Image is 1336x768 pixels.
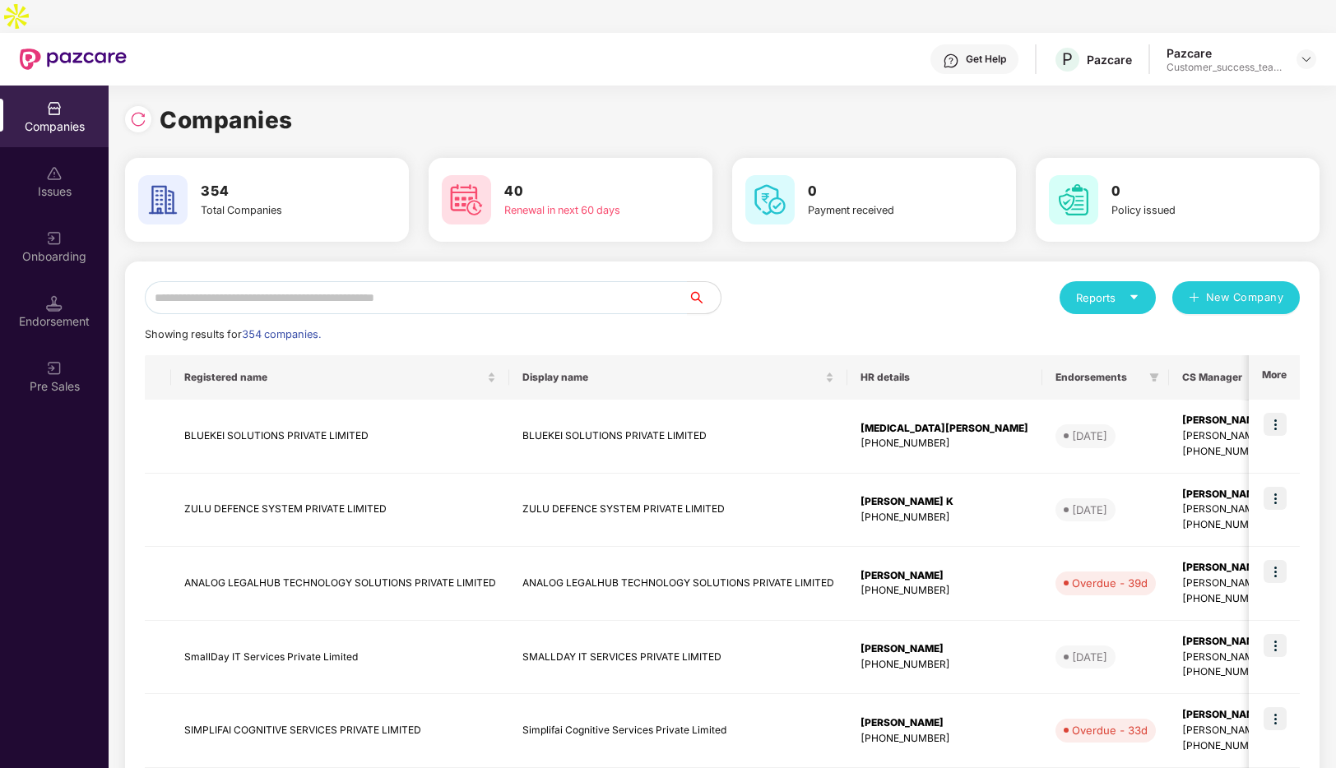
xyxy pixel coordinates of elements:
img: icon [1264,560,1287,583]
td: ZULU DEFENCE SYSTEM PRIVATE LIMITED [509,474,847,548]
th: HR details [847,355,1042,400]
td: ZULU DEFENCE SYSTEM PRIVATE LIMITED [171,474,509,548]
span: Showing results for [145,328,321,340]
div: [PHONE_NUMBER] [861,731,1029,747]
div: Customer_success_team_lead [1167,61,1282,74]
img: svg+xml;base64,PHN2ZyB3aWR0aD0iMTQuNSIgaGVpZ2h0PSIxNC41IiB2aWV3Qm94PSIwIDAgMTYgMTYiIGZpbGw9Im5vbm... [46,295,63,312]
img: svg+xml;base64,PHN2ZyB4bWxucz0iaHR0cDovL3d3dy53My5vcmcvMjAwMC9zdmciIHdpZHRoPSI2MCIgaGVpZ2h0PSI2MC... [745,175,795,224]
td: ANALOG LEGALHUB TECHNOLOGY SOLUTIONS PRIVATE LIMITED [509,547,847,621]
div: [DATE] [1072,428,1107,444]
span: P [1062,49,1073,69]
div: Policy issued [1111,202,1278,219]
div: Reports [1076,289,1139,306]
h3: 0 [1111,181,1278,202]
div: [PERSON_NAME] [861,568,1029,584]
span: filter [1149,372,1159,382]
div: [PHONE_NUMBER] [861,657,1029,673]
img: New Pazcare Logo [20,49,127,70]
img: icon [1264,707,1287,730]
button: plusNew Company [1172,281,1300,314]
img: svg+xml;base64,PHN2ZyB4bWxucz0iaHR0cDovL3d3dy53My5vcmcvMjAwMC9zdmciIHdpZHRoPSI2MCIgaGVpZ2h0PSI2MC... [442,175,491,224]
h3: 354 [201,181,368,202]
td: ANALOG LEGALHUB TECHNOLOGY SOLUTIONS PRIVATE LIMITED [171,547,509,621]
div: [PERSON_NAME] [861,641,1029,657]
img: icon [1264,487,1287,510]
th: Display name [509,355,847,400]
div: [PERSON_NAME] K [861,494,1029,510]
span: New Company [1206,289,1284,306]
div: [MEDICAL_DATA][PERSON_NAME] [861,421,1029,437]
div: [PERSON_NAME] [861,715,1029,731]
img: svg+xml;base64,PHN2ZyB4bWxucz0iaHR0cDovL3d3dy53My5vcmcvMjAwMC9zdmciIHdpZHRoPSI2MCIgaGVpZ2h0PSI2MC... [138,175,188,224]
div: Total Companies [201,202,368,219]
button: search [687,281,721,314]
span: search [687,291,721,304]
th: More [1249,355,1300,400]
img: icon [1264,413,1287,436]
img: icon [1264,634,1287,657]
img: svg+xml;base64,PHN2ZyBpZD0iRHJvcGRvd24tMzJ4MzIiIHhtbG5zPSJodHRwOi8vd3d3LnczLm9yZy8yMDAwL3N2ZyIgd2... [1300,53,1313,66]
div: [PHONE_NUMBER] [861,510,1029,525]
span: filter [1146,368,1162,387]
span: plus [1189,292,1199,305]
span: caret-down [1129,292,1139,303]
td: SMALLDAY IT SERVICES PRIVATE LIMITED [509,621,847,695]
div: [PHONE_NUMBER] [861,436,1029,451]
span: Display name [522,371,822,384]
img: svg+xml;base64,PHN2ZyB4bWxucz0iaHR0cDovL3d3dy53My5vcmcvMjAwMC9zdmciIHdpZHRoPSI2MCIgaGVpZ2h0PSI2MC... [1049,175,1098,224]
img: svg+xml;base64,PHN2ZyBpZD0iSXNzdWVzX2Rpc2FibGVkIiB4bWxucz0iaHR0cDovL3d3dy53My5vcmcvMjAwMC9zdmciIH... [46,165,63,182]
td: BLUEKEI SOLUTIONS PRIVATE LIMITED [509,400,847,474]
th: Registered name [171,355,509,400]
div: Payment received [808,202,975,219]
img: svg+xml;base64,PHN2ZyBpZD0iQ29tcGFuaWVzIiB4bWxucz0iaHR0cDovL3d3dy53My5vcmcvMjAwMC9zdmciIHdpZHRoPS... [46,100,63,117]
td: Simplifai Cognitive Services Private Limited [509,694,847,768]
div: Get Help [966,53,1006,66]
img: svg+xml;base64,PHN2ZyB3aWR0aD0iMjAiIGhlaWdodD0iMjAiIHZpZXdCb3g9IjAgMCAyMCAyMCIgZmlsbD0ibm9uZSIgeG... [46,360,63,377]
span: Endorsements [1055,371,1143,384]
div: [DATE] [1072,502,1107,518]
td: SIMPLIFAI COGNITIVE SERVICES PRIVATE LIMITED [171,694,509,768]
img: svg+xml;base64,PHN2ZyBpZD0iUmVsb2FkLTMyeDMyIiB4bWxucz0iaHR0cDovL3d3dy53My5vcmcvMjAwMC9zdmciIHdpZH... [130,111,146,127]
td: SmallDay IT Services Private Limited [171,621,509,695]
div: [PHONE_NUMBER] [861,583,1029,599]
div: [DATE] [1072,649,1107,665]
img: svg+xml;base64,PHN2ZyBpZD0iSGVscC0zMngzMiIgeG1sbnM9Imh0dHA6Ly93d3cudzMub3JnLzIwMDAvc3ZnIiB3aWR0aD... [943,53,959,69]
div: Pazcare [1087,52,1132,67]
h3: 0 [808,181,975,202]
div: Overdue - 33d [1072,722,1148,738]
div: Renewal in next 60 days [504,202,671,219]
td: BLUEKEI SOLUTIONS PRIVATE LIMITED [171,400,509,474]
h3: 40 [504,181,671,202]
span: Registered name [184,371,484,384]
h1: Companies [160,102,293,138]
img: svg+xml;base64,PHN2ZyB3aWR0aD0iMjAiIGhlaWdodD0iMjAiIHZpZXdCb3g9IjAgMCAyMCAyMCIgZmlsbD0ibm9uZSIgeG... [46,230,63,247]
span: 354 companies. [242,328,321,340]
div: Overdue - 39d [1072,575,1148,591]
div: Pazcare [1167,45,1282,61]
